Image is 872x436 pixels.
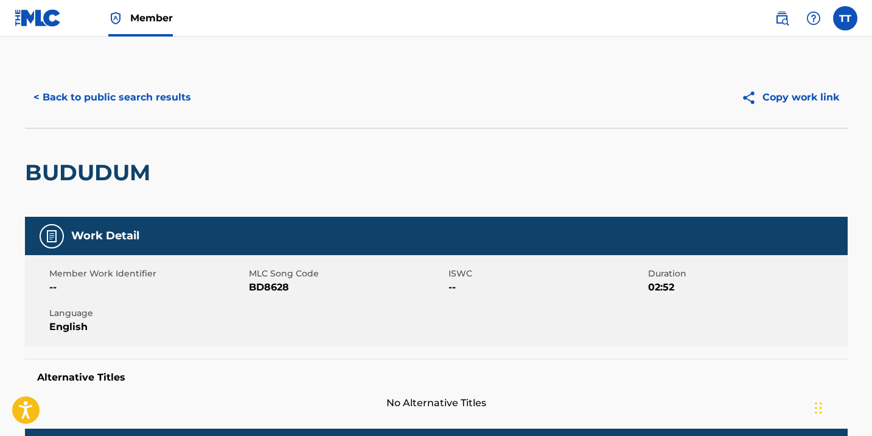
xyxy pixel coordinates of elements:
span: Duration [648,267,845,280]
span: BD8628 [249,280,445,295]
span: No Alternative Titles [25,396,848,410]
span: -- [49,280,246,295]
span: Member Work Identifier [49,267,246,280]
span: -- [448,280,645,295]
span: English [49,320,246,334]
button: < Back to public search results [25,82,200,113]
span: Member [130,11,173,25]
a: Public Search [770,6,794,30]
h5: Work Detail [71,229,139,243]
img: Work Detail [44,229,59,244]
div: Help [801,6,826,30]
span: 02:52 [648,280,845,295]
h2: BUDUDUM [25,159,156,186]
img: Top Rightsholder [108,11,123,26]
h5: Alternative Titles [37,371,835,384]
button: Copy work link [733,82,848,113]
img: help [806,11,821,26]
span: ISWC [448,267,645,280]
iframe: Resource Center [838,270,872,368]
div: Drag [815,390,822,426]
img: MLC Logo [15,9,61,27]
span: MLC Song Code [249,267,445,280]
img: Copy work link [741,90,762,105]
img: search [775,11,789,26]
iframe: Chat Widget [811,378,872,436]
span: Language [49,307,246,320]
div: User Menu [833,6,857,30]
